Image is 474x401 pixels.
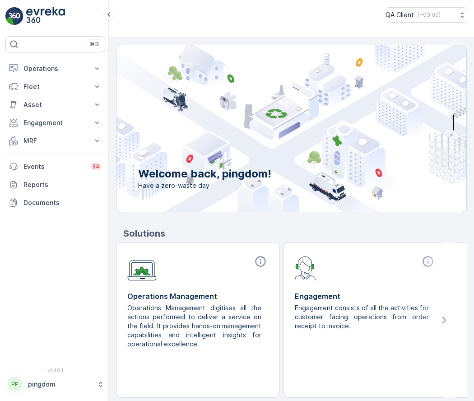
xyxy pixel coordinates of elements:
[127,255,157,281] img: module-icon
[5,96,105,114] button: Asset
[138,181,271,190] span: Have a zero-waste day
[28,380,93,389] p: pingdom
[127,291,269,302] p: Operations Management
[5,60,105,78] button: Operations
[418,11,441,19] p: ( +03:00 )
[5,158,105,176] a: Events34
[23,180,102,189] p: Reports
[5,176,105,194] a: Reports
[23,136,87,145] p: MRF
[76,45,466,212] img: city illustration
[138,167,271,181] p: Welcome back, pingdom!
[23,82,87,91] p: Fleet
[5,194,105,212] a: Documents
[5,78,105,96] button: Fleet
[5,368,105,373] span: v 1.48.1
[295,303,429,331] p: Engagement consists of all the activities for customer facing operations from order receipt to in...
[386,7,467,23] button: QA Client(+03:00)
[26,7,65,25] img: logo_light-DOdMpM7g.png
[23,64,87,73] p: Operations
[123,227,467,240] p: Solutions
[8,377,22,392] div: PP
[23,100,87,109] p: Asset
[5,114,105,132] button: Engagement
[5,375,105,394] button: PPpingdom
[5,7,23,25] img: logo
[23,118,87,127] p: Engagement
[5,132,105,150] button: MRF
[90,41,99,48] p: ⌘B
[23,198,102,207] p: Documents
[295,255,316,280] img: module-icon
[92,163,100,170] p: 34
[127,303,261,349] p: Operations Management digitises all the actions performed to deliver a service on the field. It p...
[295,291,436,302] p: Engagement
[386,10,414,19] p: QA Client
[23,162,85,171] p: Events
